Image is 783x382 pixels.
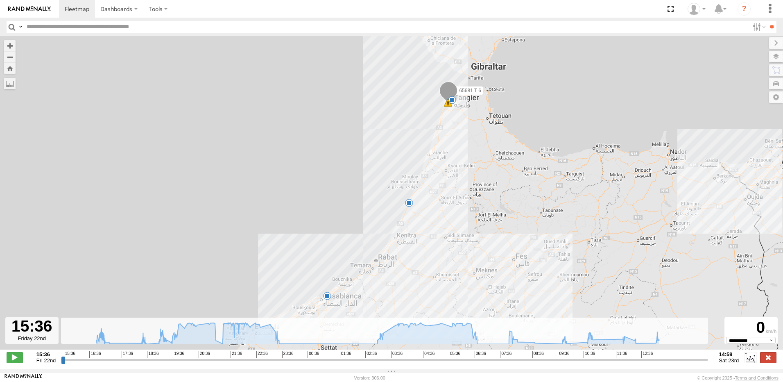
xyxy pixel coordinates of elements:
span: 07:36 [500,351,511,358]
div: Branch Tanger [685,3,708,15]
span: 03:36 [391,351,403,358]
div: 0 [726,318,776,337]
span: 16:36 [89,351,101,358]
span: 00:36 [308,351,319,358]
span: 01:36 [340,351,351,358]
span: 02:36 [365,351,377,358]
label: Search Query [17,21,24,33]
strong: 15:36 [36,351,56,357]
span: 09:36 [558,351,569,358]
span: 12:36 [641,351,653,358]
div: © Copyright 2025 - [697,375,778,380]
img: rand-logo.svg [8,6,51,12]
span: Sat 23rd Aug 2025 [719,357,739,364]
label: Play/Stop [7,352,23,363]
button: Zoom Home [4,63,16,74]
span: 18:36 [147,351,158,358]
div: 15 [448,96,456,104]
span: 19:36 [173,351,184,358]
span: 17:36 [122,351,133,358]
a: Visit our Website [5,374,42,382]
span: 11:36 [616,351,627,358]
label: Search Filter Options [749,21,767,33]
div: Version: 306.00 [354,375,385,380]
span: 20:36 [199,351,210,358]
span: 23:36 [282,351,294,358]
span: 05:36 [449,351,460,358]
span: 21:36 [231,351,242,358]
button: Zoom out [4,51,16,63]
span: 06:36 [475,351,486,358]
strong: 14:59 [719,351,739,357]
a: Terms and Conditions [735,375,778,380]
span: 04:36 [423,351,434,358]
div: 25 [444,99,452,107]
span: 65681 T 6 [459,88,481,93]
button: Zoom in [4,40,16,51]
span: 08:36 [532,351,544,358]
label: Close [760,352,776,363]
span: Fri 22nd Aug 2025 [36,357,56,364]
i: ? [738,2,751,16]
label: Map Settings [769,91,783,103]
span: 10:36 [584,351,595,358]
label: Measure [4,78,16,89]
span: 22:36 [256,351,268,358]
span: 15:36 [64,351,75,358]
